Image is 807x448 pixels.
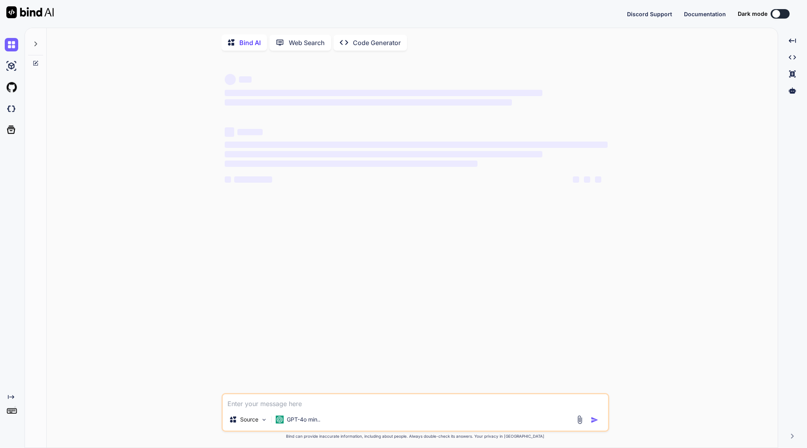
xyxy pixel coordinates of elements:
span: ‌ [595,176,601,183]
span: ‌ [225,161,477,167]
img: githubLight [5,81,18,94]
span: ‌ [225,151,542,157]
img: chat [5,38,18,51]
p: Source [240,416,258,423]
span: ‌ [225,74,236,85]
span: Discord Support [627,11,672,17]
span: ‌ [225,127,234,137]
img: GPT-4o mini [276,416,284,423]
span: ‌ [584,176,590,183]
img: ai-studio [5,59,18,73]
img: icon [591,416,599,424]
span: ‌ [234,176,272,183]
span: ‌ [239,76,252,83]
p: Bind AI [239,38,261,47]
span: ‌ [237,129,263,135]
img: Bind AI [6,6,54,18]
p: GPT-4o min.. [287,416,320,423]
span: Documentation [684,11,726,17]
p: Bind can provide inaccurate information, including about people. Always double-check its answers.... [222,433,609,439]
span: ‌ [573,176,579,183]
p: Code Generator [353,38,401,47]
img: Pick Models [261,416,267,423]
span: ‌ [225,142,608,148]
img: attachment [575,415,584,424]
span: ‌ [225,90,542,96]
span: ‌ [225,176,231,183]
p: Web Search [289,38,325,47]
span: ‌ [225,99,512,106]
span: Dark mode [738,10,767,18]
img: darkCloudIdeIcon [5,102,18,115]
button: Documentation [684,10,726,18]
button: Discord Support [627,10,672,18]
